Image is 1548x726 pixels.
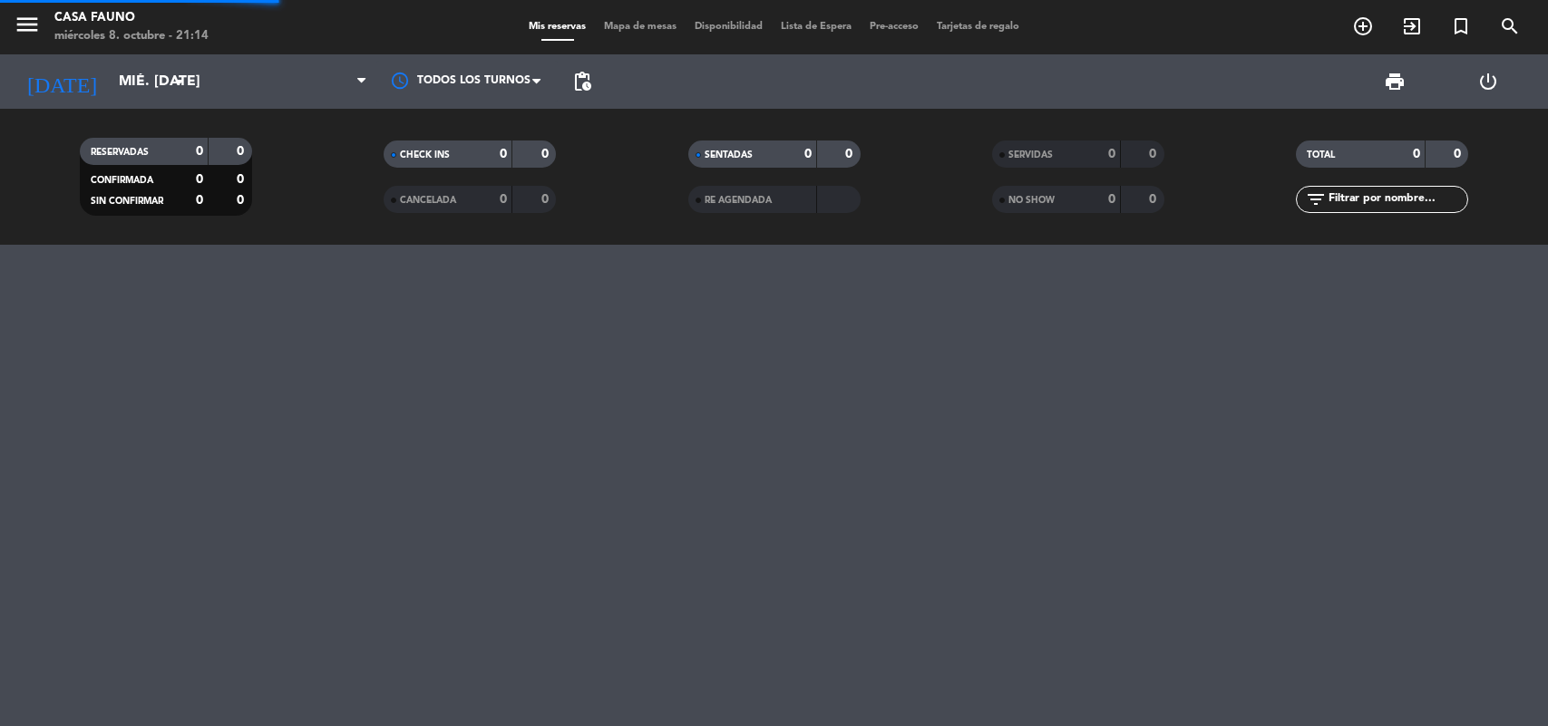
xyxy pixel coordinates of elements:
[500,193,507,206] strong: 0
[196,145,203,158] strong: 0
[1450,15,1472,37] i: turned_in_not
[571,71,593,92] span: pending_actions
[1401,15,1423,37] i: exit_to_app
[1008,150,1053,160] span: SERVIDAS
[91,176,153,185] span: CONFIRMADA
[541,193,552,206] strong: 0
[1149,193,1160,206] strong: 0
[14,62,110,102] i: [DATE]
[928,22,1028,32] span: Tarjetas de regalo
[91,148,149,157] span: RESERVADAS
[686,22,772,32] span: Disponibilidad
[705,150,753,160] span: SENTADAS
[595,22,686,32] span: Mapa de mesas
[1305,189,1327,210] i: filter_list
[520,22,595,32] span: Mis reservas
[804,148,812,160] strong: 0
[705,196,772,205] span: RE AGENDADA
[196,173,203,186] strong: 0
[14,11,41,38] i: menu
[1413,148,1420,160] strong: 0
[845,148,856,160] strong: 0
[1441,54,1534,109] div: LOG OUT
[1454,148,1465,160] strong: 0
[500,148,507,160] strong: 0
[1352,15,1374,37] i: add_circle_outline
[1149,148,1160,160] strong: 0
[54,9,209,27] div: Casa Fauno
[1108,148,1115,160] strong: 0
[91,197,163,206] span: SIN CONFIRMAR
[14,11,41,44] button: menu
[237,145,248,158] strong: 0
[861,22,928,32] span: Pre-acceso
[54,27,209,45] div: miércoles 8. octubre - 21:14
[1008,196,1055,205] span: NO SHOW
[237,194,248,207] strong: 0
[1307,150,1335,160] span: TOTAL
[237,173,248,186] strong: 0
[1327,189,1467,209] input: Filtrar por nombre...
[1108,193,1115,206] strong: 0
[541,148,552,160] strong: 0
[1499,15,1521,37] i: search
[1384,71,1406,92] span: print
[400,196,456,205] span: CANCELADA
[169,71,190,92] i: arrow_drop_down
[772,22,861,32] span: Lista de Espera
[196,194,203,207] strong: 0
[400,150,450,160] span: CHECK INS
[1477,71,1499,92] i: power_settings_new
